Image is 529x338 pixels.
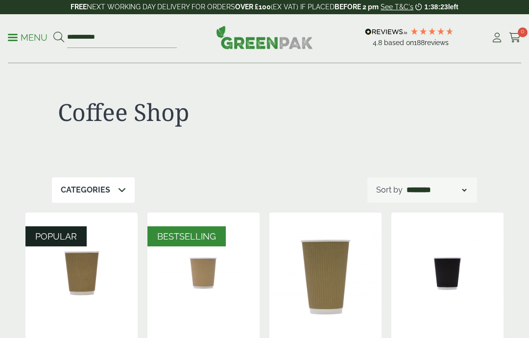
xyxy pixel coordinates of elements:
img: 8oz Kraft Ripple Cup-0 [147,213,260,335]
div: 4.79 Stars [410,27,454,36]
select: Shop order [405,184,468,196]
strong: OVER £100 [235,3,271,11]
span: 4.8 [373,39,384,47]
span: left [448,3,458,11]
span: reviews [425,39,449,47]
img: 8oz Black Ripple Cup -0 [391,213,504,335]
strong: FREE [71,3,87,11]
p: Categories [61,184,110,196]
span: 188 [414,39,425,47]
h1: Coffee Shop [58,98,259,126]
a: See T&C's [381,3,413,11]
p: Sort by [376,184,403,196]
img: 12oz Kraft Ripple Cup-0 [25,213,138,335]
span: Based on [384,39,414,47]
img: GreenPak Supplies [216,25,313,49]
span: POPULAR [35,231,77,241]
i: Cart [509,33,521,43]
span: BESTSELLING [157,231,216,241]
img: 16oz Kraft c [269,213,382,335]
p: Menu [8,32,48,44]
span: 0 [518,27,528,37]
img: REVIEWS.io [365,28,408,35]
strong: BEFORE 2 pm [335,3,379,11]
i: My Account [491,33,503,43]
a: Menu [8,32,48,42]
a: 0 [509,30,521,45]
span: 1:38:23 [424,3,448,11]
